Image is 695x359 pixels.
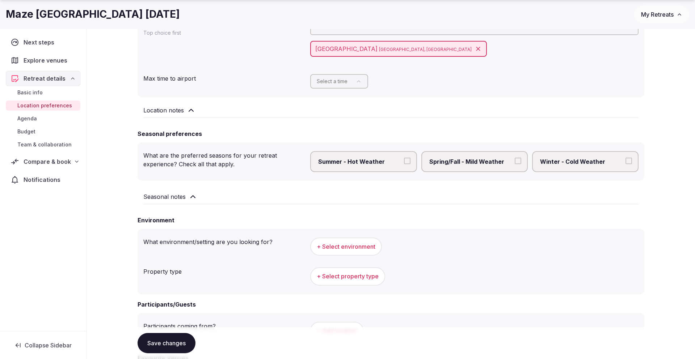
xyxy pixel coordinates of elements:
span: Notifications [24,175,63,184]
a: Location preferences [6,101,80,111]
span: Collapse Sidebar [25,342,72,349]
div: Participants coming from? [143,319,304,330]
a: Next steps [6,35,80,50]
h2: Participants/Guests [138,300,196,309]
span: Spring/Fall - Mild Weather [429,158,513,166]
a: Agenda [6,114,80,124]
span: Compare & book [24,157,71,166]
span: [GEOGRAPHIC_DATA], [GEOGRAPHIC_DATA] [379,46,472,53]
button: Collapse Sidebar [6,337,80,353]
span: Basic info [17,89,43,96]
span: [GEOGRAPHIC_DATA] [315,44,378,53]
a: Team & collaboration [6,140,80,150]
a: Basic info [6,87,80,98]
button: Save changes [138,333,195,353]
span: Winter - Cold Weather [540,158,623,166]
span: Team & collaboration [17,141,72,148]
a: Explore venues [6,53,80,68]
h1: Maze [GEOGRAPHIC_DATA] [DATE] [6,7,180,21]
h2: Seasonal preferences [138,129,202,138]
span: Next steps [24,38,57,47]
p: Top choice first [143,29,236,37]
span: My Retreats [641,11,674,18]
button: Winter - Cold Weather [625,158,632,164]
div: Max time to airport [143,71,304,83]
div: What are the preferred seasons for your retreat experience? Check all that apply. [143,148,304,168]
h2: Seasonal notes [143,192,186,201]
span: Retreat details [24,74,66,83]
button: Select a time [310,74,368,89]
button: + Select property type [310,267,385,285]
button: + Add location [310,322,363,339]
span: + Select environment [317,243,375,251]
a: Budget [6,127,80,137]
div: What environment/setting are you looking for? [143,235,304,246]
span: Explore venues [24,56,70,65]
span: Summer - Hot Weather [318,158,401,166]
span: Agenda [17,115,37,122]
div: Property type [143,264,304,276]
button: + Select environment [310,238,382,256]
span: + Select property type [317,272,379,280]
button: My Retreats [634,5,689,23]
a: Notifications [6,172,80,187]
span: Budget [17,128,35,135]
h2: Location notes [143,106,184,115]
h2: Environment [138,216,174,225]
button: Spring/Fall - Mild Weather [515,158,521,164]
button: Summer - Hot Weather [404,158,410,164]
span: Location preferences [17,102,72,109]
